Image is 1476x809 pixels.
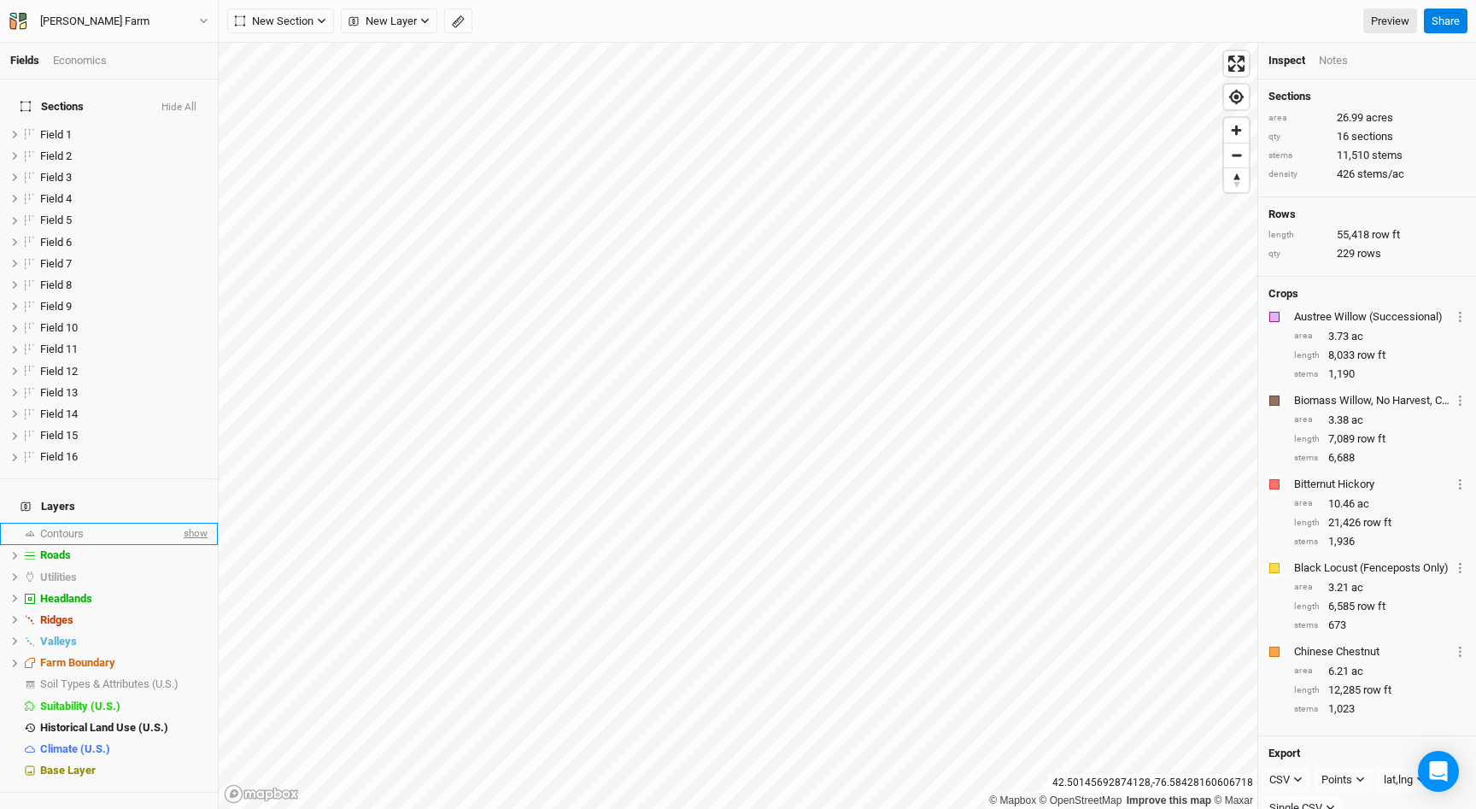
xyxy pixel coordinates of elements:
div: area [1294,330,1320,343]
div: Bitternut Hickory [1294,477,1451,492]
div: 55,418 [1268,227,1466,243]
div: Field 4 [40,192,208,206]
div: length [1294,349,1320,362]
div: stems [1294,452,1320,465]
span: Sections [20,100,84,114]
button: Crop Usage [1455,558,1466,577]
span: Field 14 [40,407,78,420]
a: Mapbox [989,794,1036,806]
span: Field 5 [40,214,72,226]
span: Field 16 [40,450,78,463]
div: area [1294,665,1320,677]
span: ac [1351,664,1363,679]
a: Improve this map [1127,794,1211,806]
button: Zoom in [1224,118,1249,143]
div: CSV [1269,771,1290,788]
div: Headlands [40,592,208,606]
span: Ridges [40,613,73,626]
button: Enter fullscreen [1224,51,1249,76]
button: Shortcut: M [444,9,472,34]
div: Climate (U.S.) [40,742,208,756]
div: area [1294,581,1320,594]
div: area [1294,497,1320,510]
span: Field 13 [40,386,78,399]
div: Open Intercom Messenger [1418,751,1459,792]
div: 3.38 [1294,413,1466,428]
div: length [1294,517,1320,530]
button: Zoom out [1224,143,1249,167]
h4: Crops [1268,287,1298,301]
div: 3.73 [1294,329,1466,344]
div: Field 10 [40,321,208,335]
div: Austree Willow (Successional) [1294,309,1451,325]
div: lat,lng [1384,771,1413,788]
button: Crop Usage [1455,474,1466,494]
span: ac [1357,496,1369,512]
div: Field 16 [40,450,208,464]
div: Base Layer [40,764,208,777]
button: Crop Usage [1455,307,1466,326]
div: 229 [1268,246,1466,261]
span: Field 4 [40,192,72,205]
div: 673 [1294,618,1466,633]
div: 10.46 [1294,496,1466,512]
button: Points [1314,767,1373,793]
div: 6,688 [1294,450,1466,466]
div: 7,089 [1294,431,1466,447]
h4: Export [1268,747,1466,760]
span: row ft [1363,515,1391,531]
span: row ft [1357,599,1385,614]
div: density [1268,168,1328,181]
span: acres [1366,110,1393,126]
div: Field 12 [40,365,208,378]
div: 6.21 [1294,664,1466,679]
div: Field 13 [40,386,208,400]
span: Headlands [40,592,92,605]
div: stems [1294,368,1320,381]
div: stems [1294,619,1320,632]
span: New Layer [348,13,417,30]
div: Hopple Farm [40,13,149,30]
div: stems [1294,703,1320,716]
span: Field 3 [40,171,72,184]
a: OpenStreetMap [1040,794,1122,806]
div: Black Locust (Fenceposts Only) [1294,560,1451,576]
a: Mapbox logo [224,784,299,804]
button: New Section [227,9,334,34]
h4: Sections [1268,90,1466,103]
div: Points [1321,771,1352,788]
h4: Layers [10,490,208,524]
div: Field 7 [40,257,208,271]
button: Crop Usage [1455,642,1466,661]
canvas: Map [219,43,1257,809]
div: Inspect [1268,53,1305,68]
div: 426 [1268,167,1466,182]
span: Field 2 [40,149,72,162]
div: Field 8 [40,278,208,292]
div: Contours [40,527,180,541]
div: Field 5 [40,214,208,227]
div: Field 15 [40,429,208,443]
div: Valleys [40,635,208,648]
span: Base Layer [40,764,96,777]
div: 1,023 [1294,701,1466,717]
span: Farm Boundary [40,656,115,669]
span: Field 9 [40,300,72,313]
button: Crop Usage [1455,390,1466,410]
div: 16 [1268,129,1466,144]
span: Historical Land Use (U.S.) [40,721,168,734]
span: Field 1 [40,128,72,141]
a: Fields [10,54,39,67]
span: Contours [40,527,84,540]
span: row ft [1363,683,1391,698]
button: Reset bearing to north [1224,167,1249,192]
div: stems [1268,149,1328,162]
span: Field 15 [40,429,78,442]
div: Suitability (U.S.) [40,700,208,713]
span: ac [1351,329,1363,344]
a: Preview [1363,9,1417,34]
div: length [1294,601,1320,613]
span: Field 11 [40,343,78,355]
